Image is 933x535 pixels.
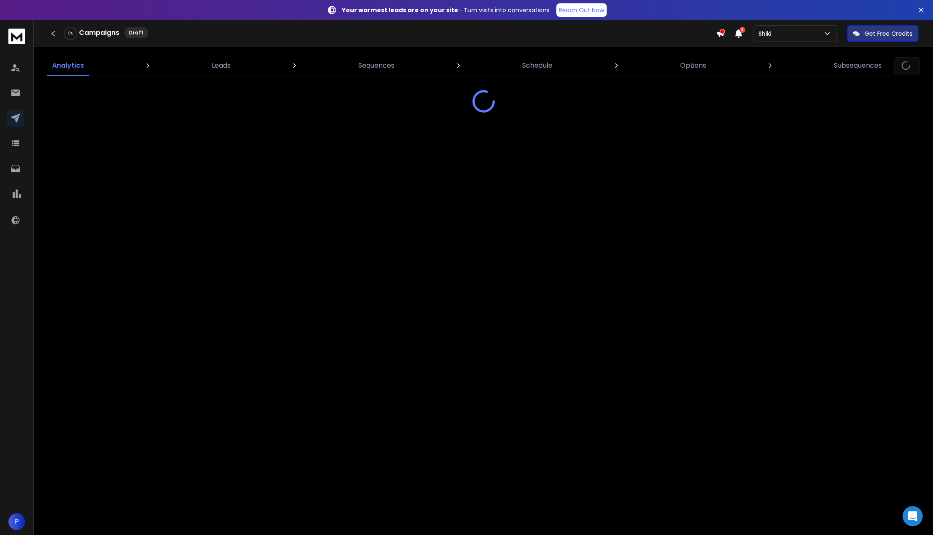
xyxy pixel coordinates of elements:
a: Options [675,55,711,76]
p: 0 % [68,31,73,36]
a: Leads [207,55,236,76]
p: Leads [212,61,231,71]
a: Analytics [47,55,89,76]
button: P [8,513,25,530]
span: 3 [739,27,745,33]
a: Reach Out Now [556,3,607,17]
strong: Your warmest leads are on your site [342,6,458,14]
p: Options [680,61,706,71]
a: Sequences [353,55,399,76]
p: Reach Out Now [559,6,604,14]
p: – Turn visits into conversations [342,6,549,14]
p: Schedule [522,61,552,71]
p: Get Free Credits [865,29,912,38]
h1: Campaigns [79,28,119,38]
p: Analytics [52,61,84,71]
p: Shiki [758,29,775,38]
div: Open Intercom Messenger [902,506,922,526]
button: Get Free Credits [847,25,918,42]
a: Schedule [517,55,557,76]
p: Subsequences [834,61,882,71]
p: Sequences [358,61,394,71]
a: Subsequences [829,55,887,76]
img: logo [8,29,25,44]
div: Draft [124,27,148,38]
